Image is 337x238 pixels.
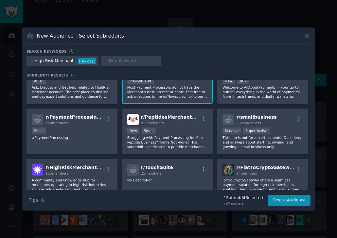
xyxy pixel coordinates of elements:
[236,171,257,175] span: 24 members
[222,164,234,176] img: FiatToCryptoGateway
[29,197,38,204] span: Tips
[222,127,241,134] div: Massive
[236,114,276,120] span: r/ smallbusiness
[45,121,68,125] span: 160 members
[127,178,208,182] p: No Description...
[142,127,156,134] div: Small
[237,77,249,84] div: Tiny
[236,121,261,125] span: 2.2M members
[45,165,108,170] span: r/ HighRiskMerchantWiki
[27,73,68,77] span: Subreddit Results
[141,171,162,175] span: 25 members
[127,127,139,134] div: New
[32,135,112,140] p: #PaymentProcessing
[32,178,112,192] p: A community and knowledge hub for merchants operating in high-risk industries such as adult enter...
[37,32,124,39] h3: New Audience - Select Subreddits
[141,121,164,125] span: 913 members
[243,127,270,134] div: Super Active
[45,171,68,175] span: 115 members
[222,135,303,149] p: This sub is not for advertisements! Questions and answers about starting, owning, and growing a s...
[127,135,208,149] p: Struggling with Payment Processing for Your Peptide Business? You’re Not Alone! This subreddit is...
[127,114,139,125] img: PeptidesMerchantHelp
[27,195,47,206] button: Tips
[109,58,159,64] input: New Keyword
[222,77,235,84] div: New
[32,127,46,134] div: Small
[223,195,263,201] div: 1 Subreddit Selected
[268,195,311,206] button: Create Audience
[127,85,208,99] p: Most Payment Processors do not have the Merchant's best interest at heart. Feel free to ask quest...
[32,77,46,84] div: Small
[141,165,173,170] span: r/ TouchSuite
[32,85,112,99] p: Ask, Discuss and Get help related to HighRisk Merchant Account. The best place to discuss and get...
[236,165,295,170] span: r/ FiatToCryptoGateway
[27,49,67,54] h3: Search keywords
[35,58,76,64] div: High-Risk Merchants
[127,77,154,84] div: Medium Size
[222,178,303,192] p: FiatToCryptoGateway offers a seamless payment solution for high-risk merchants, enabling them to ...
[222,85,303,99] p: Welcome to AllAboutPayments — your go-to hub for everything in the world of payments! From fintec...
[70,73,75,77] span: 14
[223,201,263,206] div: 7k Members
[32,164,43,176] img: HighRiskMerchantWiki
[141,114,204,120] span: r/ PeptidesMerchantHelp
[78,58,96,64] div: 1.4 / day
[45,114,110,120] span: r/ PaymentProcessing101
